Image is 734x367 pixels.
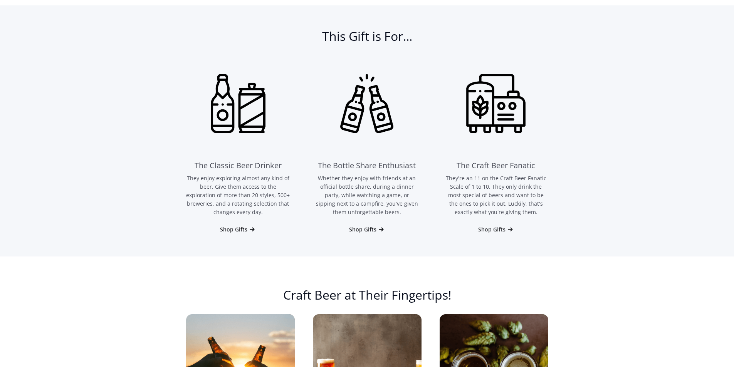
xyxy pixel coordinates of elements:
[478,226,514,233] a: Shop Gifts
[349,226,385,233] a: Shop Gifts
[349,226,376,233] div: Shop Gifts
[315,174,419,216] p: Whether they enjoy with friends at an official bottle share, during a dinner party, while watchin...
[457,159,535,172] div: The Craft Beer Fanatic
[186,287,548,310] h2: Craft Beer at Their Fingertips!
[186,28,548,52] h2: This Gift is For...
[478,226,506,233] div: Shop Gifts
[220,226,247,233] div: Shop Gifts
[220,226,256,233] a: Shop Gifts
[318,159,416,172] div: The Bottle Share Enthusiast
[186,174,291,216] p: They enjoy exploring almost any kind of beer. Give them access to the exploration of more than 20...
[195,159,282,172] div: The Classic Beer Drinker
[444,174,548,216] p: They're an 11 on the Craft Beer Fanatic Scale of 1 to 10. They only drink the most special of bee...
